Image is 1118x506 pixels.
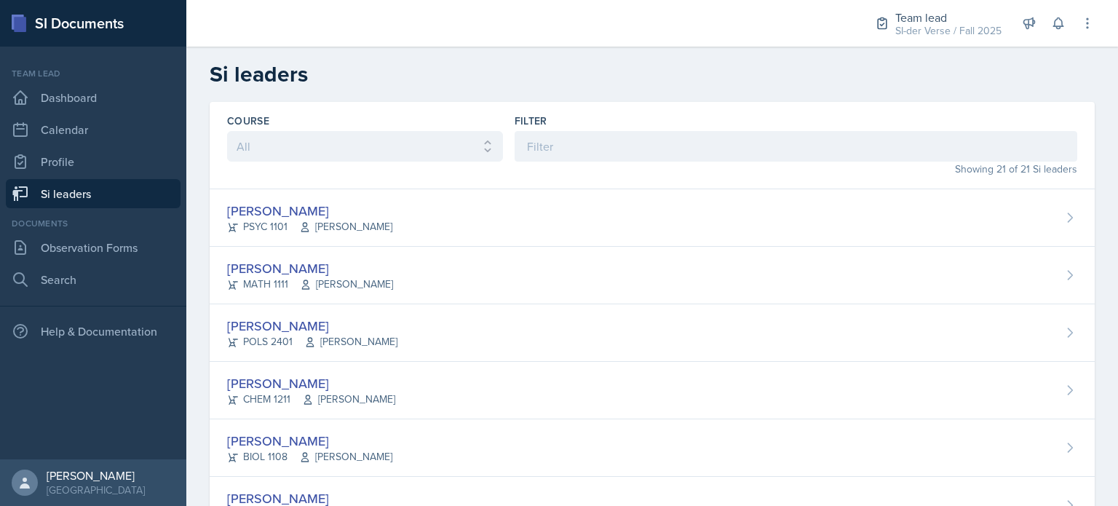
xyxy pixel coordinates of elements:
[895,23,1002,39] div: SI-der Verse / Fall 2025
[6,265,181,294] a: Search
[227,373,395,393] div: [PERSON_NAME]
[6,179,181,208] a: Si leaders
[6,67,181,80] div: Team lead
[6,217,181,230] div: Documents
[47,468,145,483] div: [PERSON_NAME]
[227,258,393,278] div: [PERSON_NAME]
[6,317,181,346] div: Help & Documentation
[515,114,547,128] label: Filter
[227,219,392,234] div: PSYC 1101
[299,219,392,234] span: [PERSON_NAME]
[227,334,397,349] div: POLS 2401
[210,189,1095,247] a: [PERSON_NAME] PSYC 1101[PERSON_NAME]
[47,483,145,497] div: [GEOGRAPHIC_DATA]
[227,201,392,221] div: [PERSON_NAME]
[210,61,1095,87] h2: Si leaders
[6,147,181,176] a: Profile
[6,83,181,112] a: Dashboard
[227,277,393,292] div: MATH 1111
[227,114,269,128] label: Course
[210,362,1095,419] a: [PERSON_NAME] CHEM 1211[PERSON_NAME]
[515,131,1077,162] input: Filter
[895,9,1002,26] div: Team lead
[304,334,397,349] span: [PERSON_NAME]
[227,392,395,407] div: CHEM 1211
[299,449,392,465] span: [PERSON_NAME]
[210,247,1095,304] a: [PERSON_NAME] MATH 1111[PERSON_NAME]
[227,316,397,336] div: [PERSON_NAME]
[227,449,392,465] div: BIOL 1108
[302,392,395,407] span: [PERSON_NAME]
[227,431,392,451] div: [PERSON_NAME]
[6,233,181,262] a: Observation Forms
[515,162,1077,177] div: Showing 21 of 21 Si leaders
[210,419,1095,477] a: [PERSON_NAME] BIOL 1108[PERSON_NAME]
[210,304,1095,362] a: [PERSON_NAME] POLS 2401[PERSON_NAME]
[6,115,181,144] a: Calendar
[300,277,393,292] span: [PERSON_NAME]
